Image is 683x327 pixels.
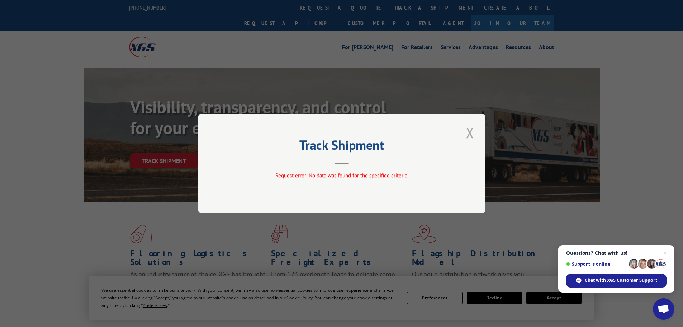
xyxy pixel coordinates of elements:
span: Request error: No data was found for the specified criteria. [275,172,408,179]
button: Close modal [464,123,476,143]
h2: Track Shipment [234,140,449,154]
span: Questions? Chat with us! [566,250,667,256]
span: Support is online [566,261,626,267]
span: Chat with XGS Customer Support [585,277,657,284]
span: Chat with XGS Customer Support [566,274,667,288]
a: Open chat [653,298,674,320]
